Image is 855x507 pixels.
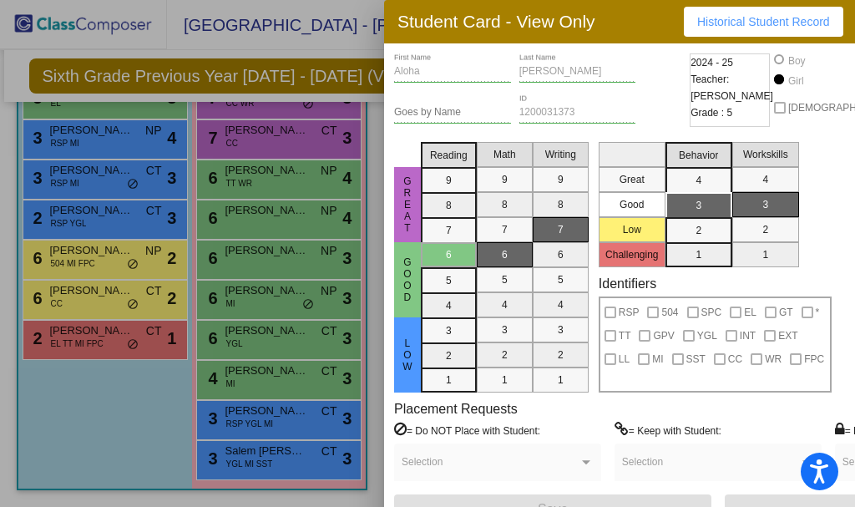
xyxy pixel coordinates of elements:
span: CC [728,349,742,369]
span: WR [765,349,782,369]
span: EL [744,302,756,322]
span: GT [779,302,793,322]
span: GPV [653,326,674,346]
label: Placement Requests [394,401,518,417]
span: MI [652,349,663,369]
span: EXT [778,326,797,346]
span: LL [619,349,630,369]
span: Historical Student Record [697,15,830,28]
label: Identifiers [599,276,656,292]
label: = Keep with Student: [615,422,721,439]
span: Teacher: [PERSON_NAME] [691,71,773,104]
div: Boy [787,53,806,68]
button: Historical Student Record [684,7,843,37]
span: Low [400,337,415,373]
span: SST [686,349,706,369]
label: = Do NOT Place with Student: [394,422,540,439]
span: FPC [804,349,824,369]
span: RSP [619,302,640,322]
h3: Student Card - View Only [397,11,595,32]
div: Girl [787,74,804,89]
span: 504 [661,302,678,322]
span: YGL [697,326,717,346]
span: Grade : 5 [691,104,732,121]
input: goes by name [394,107,511,119]
span: SPC [701,302,722,322]
span: Good [400,256,415,303]
span: 2024 - 25 [691,54,733,71]
input: Enter ID [519,107,636,119]
span: INT [740,326,756,346]
span: Great [400,175,415,234]
span: TT [619,326,631,346]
